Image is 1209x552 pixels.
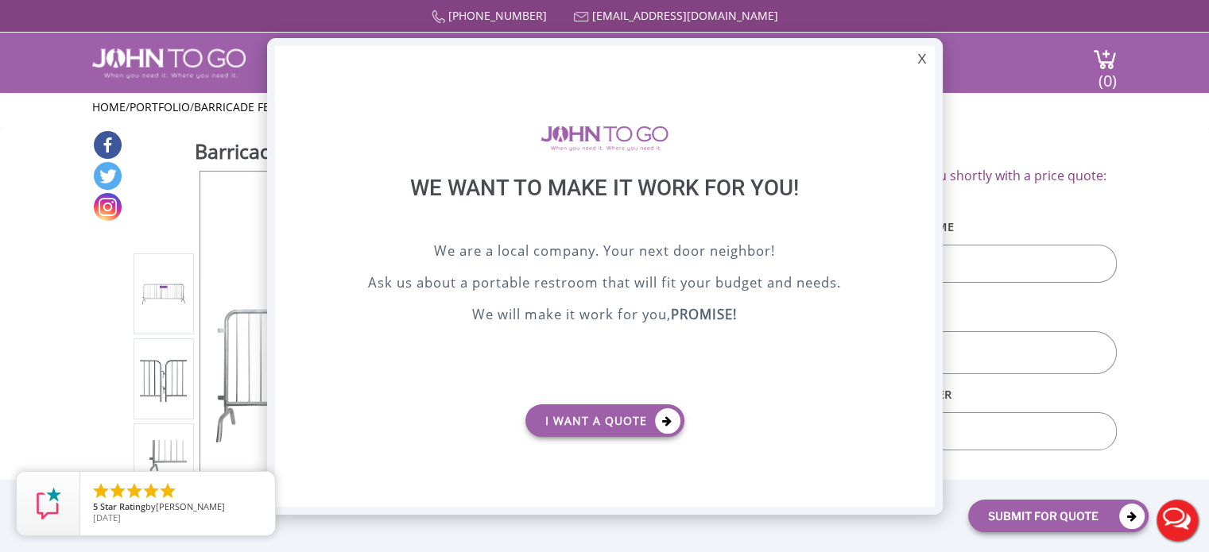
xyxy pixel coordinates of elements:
a: I want a Quote [525,404,684,437]
img: Review Rating [33,488,64,519]
span: Star Rating [100,500,145,512]
div: We want to make it work for you! [315,175,895,241]
p: We will make it work for you, [315,304,895,328]
li:  [158,481,177,500]
div: X [909,46,934,73]
p: Ask us about a portable restroom that will fit your budget and needs. [315,272,895,296]
img: logo of viptogo [541,125,668,151]
li:  [91,481,110,500]
li:  [125,481,144,500]
span: 5 [93,500,98,512]
span: [DATE] [93,511,121,523]
span: by [93,502,262,513]
p: We are a local company. Your next door neighbor! [315,241,895,264]
li:  [108,481,127,500]
span: [PERSON_NAME] [156,500,225,512]
b: PROMISE! [671,305,737,323]
button: Live Chat [1145,488,1209,552]
li:  [141,481,161,500]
